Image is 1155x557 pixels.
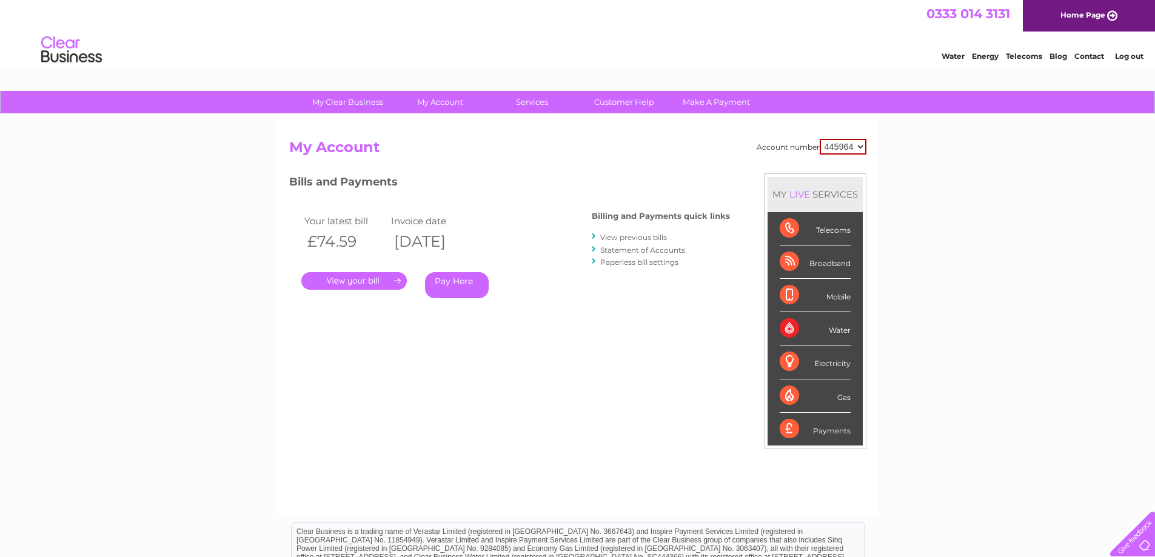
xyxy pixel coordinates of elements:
[289,173,730,195] h3: Bills and Payments
[301,213,389,229] td: Your latest bill
[780,279,851,312] div: Mobile
[780,345,851,379] div: Electricity
[1006,52,1042,61] a: Telecoms
[768,177,863,212] div: MY SERVICES
[780,245,851,279] div: Broadband
[41,32,102,68] img: logo.png
[301,272,407,290] a: .
[600,233,667,242] a: View previous bills
[289,139,866,162] h2: My Account
[388,229,475,254] th: [DATE]
[780,312,851,345] div: Water
[780,379,851,413] div: Gas
[787,188,812,200] div: LIVE
[600,258,678,267] a: Paperless bill settings
[972,52,999,61] a: Energy
[425,272,489,298] a: Pay Here
[926,6,1010,21] a: 0333 014 3131
[600,245,685,255] a: Statement of Accounts
[666,91,766,113] a: Make A Payment
[301,229,389,254] th: £74.59
[1115,52,1143,61] a: Log out
[390,91,490,113] a: My Account
[592,212,730,221] h4: Billing and Payments quick links
[574,91,674,113] a: Customer Help
[1050,52,1067,61] a: Blog
[292,7,865,59] div: Clear Business is a trading name of Verastar Limited (registered in [GEOGRAPHIC_DATA] No. 3667643...
[942,52,965,61] a: Water
[482,91,582,113] a: Services
[780,413,851,445] div: Payments
[298,91,398,113] a: My Clear Business
[780,212,851,245] div: Telecoms
[1074,52,1104,61] a: Contact
[757,139,866,155] div: Account number
[388,213,475,229] td: Invoice date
